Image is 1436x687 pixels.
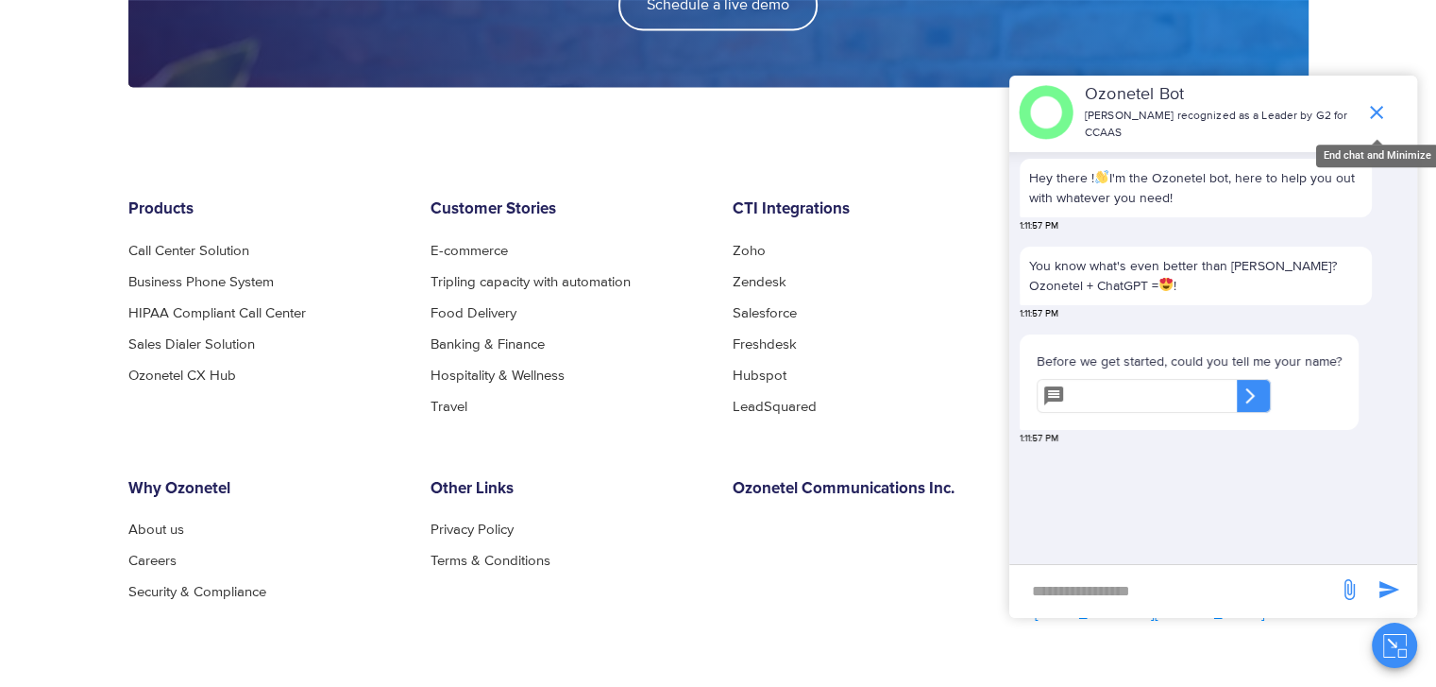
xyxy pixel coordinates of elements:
[128,306,306,320] a: HIPAA Compliant Call Center
[431,369,565,383] a: Hospitality & Wellness
[733,244,766,258] a: Zoho
[1019,85,1073,140] img: header
[1020,219,1058,233] span: 1:11:57 PM
[1029,168,1362,208] p: Hey there ! I'm the Ozonetel bot, here to help you out with whatever you need!
[733,200,1006,219] h6: CTI Integrations
[733,275,786,289] a: Zendesk
[1159,278,1173,291] img: 😍
[128,244,249,258] a: Call Center Solution
[431,337,545,352] a: Banking & Finance
[431,523,514,537] a: Privacy Policy
[1037,352,1342,371] p: Before we get started, could you tell me your name?
[1370,571,1408,609] span: send message
[431,200,704,219] h6: Customer Stories
[1085,108,1356,142] p: [PERSON_NAME] recognized as a Leader by G2 for CCAAS
[733,480,1006,499] h6: Ozonetel Communications Inc.
[1029,256,1362,296] p: You know what's even better than [PERSON_NAME]? Ozonetel + ChatGPT = !
[1330,571,1368,609] span: send message
[128,480,402,499] h6: Why Ozonetel
[128,585,266,599] a: Security & Compliance
[733,306,797,320] a: Salesforce
[733,369,786,383] a: Hubspot
[128,275,274,289] a: Business Phone System
[1019,575,1328,609] div: new-msg-input
[431,480,704,499] h6: Other Links
[1020,307,1058,321] span: 1:11:57 PM
[128,554,177,568] a: Careers
[1095,170,1108,183] img: 👋
[1358,94,1395,131] span: end chat or minimize
[733,400,817,414] a: LeadSquared
[128,523,184,537] a: About us
[128,337,255,352] a: Sales Dialer Solution
[733,337,797,352] a: Freshdesk
[431,244,508,258] a: E-commerce
[431,554,550,568] a: Terms & Conditions
[1085,82,1356,108] p: Ozonetel Bot
[431,400,467,414] a: Travel
[1372,623,1417,668] button: Close chat
[1020,432,1058,446] span: 1:11:57 PM
[128,200,402,219] h6: Products
[431,306,516,320] a: Food Delivery
[431,275,631,289] a: Tripling capacity with automation
[128,369,236,383] a: Ozonetel CX Hub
